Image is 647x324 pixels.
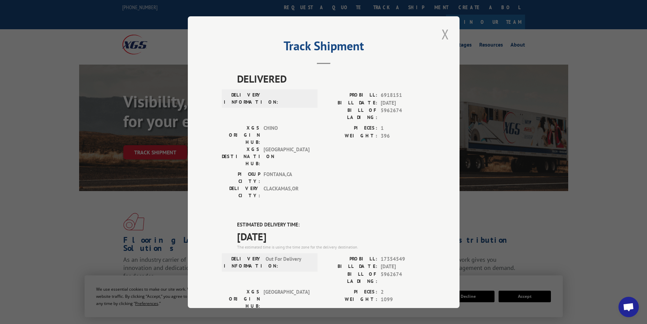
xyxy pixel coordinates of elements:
[381,255,426,263] span: 17354549
[381,270,426,285] span: 5962674
[224,255,262,269] label: DELIVERY INFORMATION:
[324,263,377,271] label: BILL DATE:
[222,171,260,185] label: PICKUP CITY:
[381,288,426,296] span: 2
[264,124,309,146] span: CHINO
[264,146,309,167] span: [GEOGRAPHIC_DATA]
[237,221,426,229] label: ESTIMATED DELIVERY TIME:
[237,71,426,86] span: DELIVERED
[381,263,426,271] span: [DATE]
[222,124,260,146] label: XGS ORIGIN HUB:
[324,99,377,107] label: BILL DATE:
[264,288,309,309] span: [GEOGRAPHIC_DATA]
[381,296,426,304] span: 1099
[266,255,311,269] span: Out For Delivery
[381,132,426,140] span: 396
[324,91,377,99] label: PROBILL:
[324,255,377,263] label: PROBILL:
[324,107,377,121] label: BILL OF LADING:
[381,107,426,121] span: 5962674
[224,91,262,106] label: DELIVERY INFORMATION:
[237,244,426,250] div: The estimated time is using the time zone for the delivery destination.
[381,91,426,99] span: 6918151
[324,124,377,132] label: PIECES:
[439,25,451,44] button: Close modal
[324,288,377,296] label: PIECES:
[264,171,309,185] span: FONTANA , CA
[222,185,260,199] label: DELIVERY CITY:
[237,228,426,244] span: [DATE]
[381,99,426,107] span: [DATE]
[222,288,260,309] label: XGS ORIGIN HUB:
[618,297,639,317] a: Open chat
[222,146,260,167] label: XGS DESTINATION HUB:
[324,270,377,285] label: BILL OF LADING:
[222,41,426,54] h2: Track Shipment
[324,132,377,140] label: WEIGHT:
[264,185,309,199] span: CLACKAMAS , OR
[381,124,426,132] span: 1
[324,296,377,304] label: WEIGHT:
